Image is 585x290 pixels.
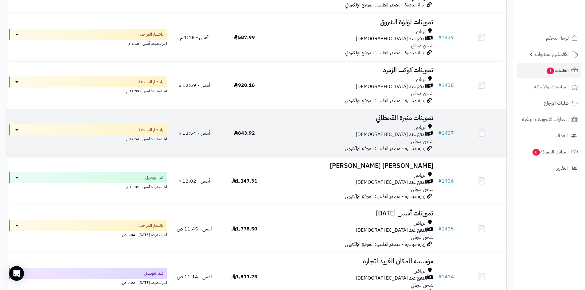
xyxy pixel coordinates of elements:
span: الدفع عند [DEMOGRAPHIC_DATA] [356,227,427,234]
span: أمس - 12:02 م [178,177,210,185]
div: اخر تحديث: أمس - 10:31 م [9,183,167,190]
span: شحن مجاني [411,186,433,193]
a: #1437 [438,130,454,137]
span: # [438,273,442,280]
span: الرياض [414,268,427,275]
a: #1436 [438,177,454,185]
span: الرياض [414,76,427,83]
span: زيارة مباشرة - مصدر الطلب: الموقع الإلكتروني [345,97,425,104]
span: أمس - 12:54 م [178,130,210,137]
a: #1438 [438,82,454,89]
span: 1,778.50 [232,225,257,233]
span: شحن مجاني [411,90,433,97]
span: بانتظار المراجعة [138,31,163,37]
a: طلبات الإرجاع [517,96,581,110]
span: السلات المتروكة [532,148,569,156]
div: اخر تحديث: أمس - 12:59 م [9,87,167,94]
h3: تموينات أسس [DATE] [272,210,433,217]
span: شحن مجاني [411,138,433,145]
span: التقارير [556,164,568,172]
a: #1434 [438,273,454,280]
span: شحن مجاني [411,281,433,289]
span: 843.92 [234,130,255,137]
span: # [438,177,442,185]
div: اخر تحديث: [DATE] - 9:22 ص [9,279,167,285]
a: الطلبات1 [517,63,581,78]
span: 587.99 [234,34,255,41]
span: إشعارات التحويلات البنكية [522,115,569,124]
span: 920.16 [234,82,255,89]
span: الرياض [414,124,427,131]
div: Open Intercom Messenger [9,266,24,281]
span: الرياض [414,172,427,179]
span: طلبات الإرجاع [544,99,569,107]
span: المراجعات والأسئلة [534,83,569,91]
span: الرياض [414,28,427,35]
div: اخر تحديث: أمس - 1:18 م [9,40,167,46]
span: بانتظار المراجعة [138,222,163,229]
span: بانتظار المراجعة [138,127,163,133]
span: أمس - 1:18 م [180,34,209,41]
span: # [438,225,442,233]
span: # [438,82,442,89]
span: الطلبات [546,66,569,75]
a: #1439 [438,34,454,41]
span: أمس - 11:14 ص [177,273,212,280]
span: شحن مجاني [411,42,433,49]
span: الدفع عند [DEMOGRAPHIC_DATA] [356,83,427,90]
span: الدفع عند [DEMOGRAPHIC_DATA] [356,275,427,282]
h3: تموينات كوكب الزمرد [272,67,433,74]
a: المراجعات والأسئلة [517,79,581,94]
a: إشعارات التحويلات البنكية [517,112,581,127]
h3: تموينات منيرة القحطاني [272,114,433,122]
a: لوحة التحكم [517,31,581,45]
span: 6 [532,149,540,156]
span: أمس - 11:45 ص [177,225,212,233]
span: 1 [546,67,554,75]
h3: مؤسسه المكان الفريد لتجاره [272,258,433,265]
span: الدفع عند [DEMOGRAPHIC_DATA] [356,131,427,138]
span: الأقسام والمنتجات [535,50,569,59]
span: بانتظار المراجعة [138,79,163,85]
span: 1,147.31 [232,177,257,185]
a: التقارير [517,161,581,176]
span: الدفع عند [DEMOGRAPHIC_DATA] [356,35,427,42]
span: تم التوصيل [145,175,163,181]
span: لوحة التحكم [546,34,569,42]
h3: [PERSON_NAME] [PERSON_NAME] [272,162,433,169]
div: اخر تحديث: أمس - 12:54 م [9,135,167,142]
a: #1435 [438,225,454,233]
span: أمس - 12:59 م [178,82,210,89]
span: قيد التوصيل [144,270,163,276]
h3: تموينات لؤلؤة الشروق [272,19,433,26]
span: زيارة مباشرة - مصدر الطلب: الموقع الإلكتروني [345,145,425,152]
span: زيارة مباشرة - مصدر الطلب: الموقع الإلكتروني [345,241,425,248]
span: 1,811.25 [232,273,257,280]
span: الدفع عند [DEMOGRAPHIC_DATA] [356,179,427,186]
a: العملاء [517,128,581,143]
span: زيارة مباشرة - مصدر الطلب: الموقع الإلكتروني [345,49,425,56]
span: الرياض [414,220,427,227]
span: # [438,34,442,41]
span: زيارة مباشرة - مصدر الطلب: الموقع الإلكتروني [345,193,425,200]
img: logo-2.png [543,9,579,22]
span: العملاء [556,131,568,140]
a: السلات المتروكة6 [517,145,581,159]
span: زيارة مباشرة - مصدر الطلب: الموقع الإلكتروني [345,1,425,9]
div: اخر تحديث: [DATE] - 8:04 ص [9,231,167,238]
span: شحن مجاني [411,234,433,241]
span: # [438,130,442,137]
